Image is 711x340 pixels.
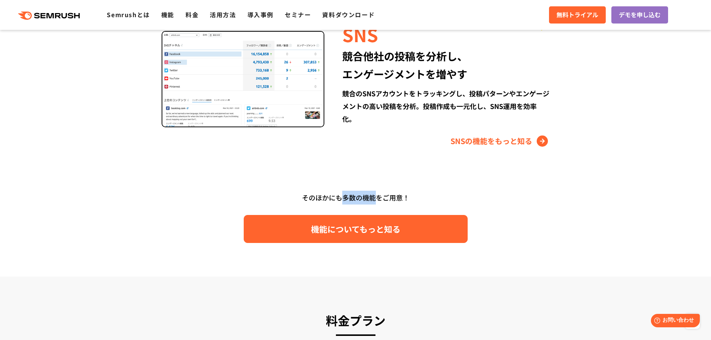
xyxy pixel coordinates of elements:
[342,22,549,47] div: SNS
[645,311,703,332] iframe: Help widget launcher
[619,10,661,20] span: デモを申し込む
[161,10,174,19] a: 機能
[342,87,549,125] div: 競合のSNSアカウントをトラッキングし、投稿パターンやエンゲージメントの高い投稿を分析。投稿作成も一元化し、SNS運用を効率化。
[247,10,274,19] a: 導入事例
[342,47,549,83] div: 競合他社の投稿を分析し、 エンゲージメントを増やす
[311,222,400,235] span: 機能についてもっと知る
[611,6,668,24] a: デモを申し込む
[549,6,606,24] a: 無料トライアル
[322,10,375,19] a: 資料ダウンロード
[185,10,199,19] a: 料金
[556,10,598,20] span: 無料トライアル
[160,310,552,330] h3: 料金プラン
[244,215,468,243] a: 機能についてもっと知る
[210,10,236,19] a: 活用方法
[285,10,311,19] a: セミナー
[141,191,570,205] div: そのほかにも多数の機能をご用意！
[450,135,550,147] a: SNSの機能をもっと知る
[107,10,150,19] a: Semrushとは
